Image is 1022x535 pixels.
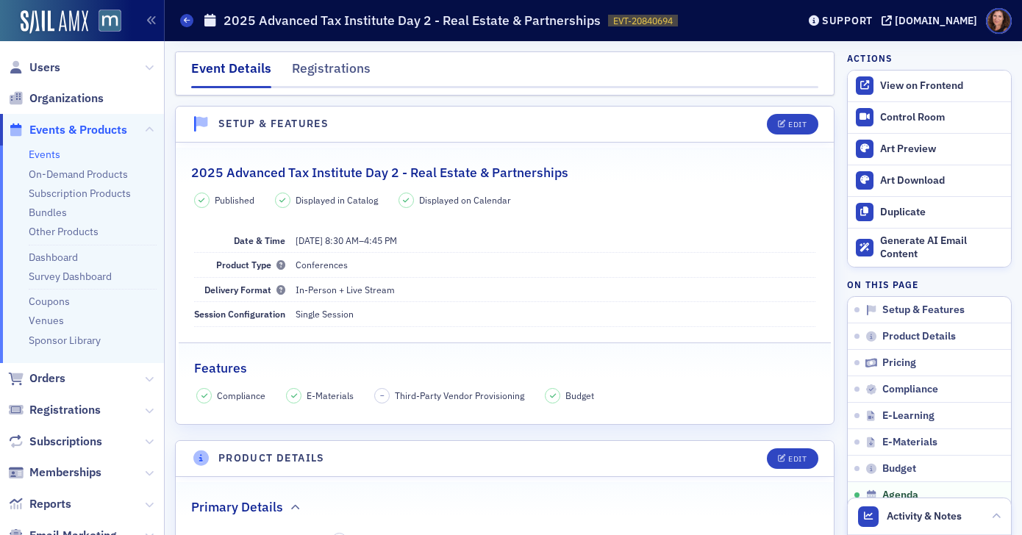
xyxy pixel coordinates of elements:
[880,234,1004,260] div: Generate AI Email Content
[848,165,1011,196] a: Art Download
[29,295,70,308] a: Coupons
[882,436,937,449] span: E-Materials
[767,114,818,134] button: Edit
[224,12,601,29] h1: 2025 Advanced Tax Institute Day 2 - Real Estate & Partnerships
[216,259,285,270] span: Product Type
[29,122,127,138] span: Events & Products
[8,122,127,138] a: Events & Products
[8,90,104,107] a: Organizations
[29,402,101,418] span: Registrations
[29,187,131,200] a: Subscription Products
[8,496,71,512] a: Reports
[848,196,1011,228] button: Duplicate
[29,168,128,181] a: On-Demand Products
[565,389,594,402] span: Budget
[88,10,121,35] a: View Homepage
[882,409,935,423] span: E-Learning
[215,193,254,207] span: Published
[880,79,1004,93] div: View on Frontend
[296,234,397,246] span: –
[218,116,329,132] h4: Setup & Features
[296,284,395,295] span: In-Person + Live Stream
[8,402,101,418] a: Registrations
[887,509,962,524] span: Activity & Notes
[847,51,893,65] h4: Actions
[99,10,121,32] img: SailAMX
[880,174,1004,187] div: Art Download
[29,370,65,387] span: Orders
[29,60,60,76] span: Users
[29,314,64,327] a: Venues
[380,390,385,401] span: –
[882,383,938,396] span: Compliance
[419,193,511,207] span: Displayed on Calendar
[882,489,918,502] span: Agenda
[29,148,60,161] a: Events
[848,228,1011,267] button: Generate AI Email Content
[847,278,1012,291] h4: On this page
[986,8,1012,34] span: Profile
[194,359,247,378] h2: Features
[296,193,378,207] span: Displayed in Catalog
[217,389,265,402] span: Compliance
[218,450,325,466] h4: Product Details
[880,206,1004,219] div: Duplicate
[296,234,323,246] span: [DATE]
[8,60,60,76] a: Users
[767,448,818,469] button: Edit
[191,498,283,517] h2: Primary Details
[29,270,112,283] a: Survey Dashboard
[29,225,99,238] a: Other Products
[895,14,977,27] div: [DOMAIN_NAME]
[882,356,916,370] span: Pricing
[296,259,348,270] span: Conferences
[29,334,101,347] a: Sponsor Library
[21,10,88,34] img: SailAMX
[882,462,916,475] span: Budget
[613,15,673,27] span: EVT-20840694
[848,102,1011,133] a: Control Room
[292,59,371,86] div: Registrations
[29,251,78,264] a: Dashboard
[882,15,982,26] button: [DOMAIN_NAME]
[29,496,71,512] span: Reports
[325,234,359,246] time: 8:30 AM
[191,163,568,182] h2: 2025 Advanced Tax Institute Day 2 - Real Estate & Partnerships
[848,71,1011,101] a: View on Frontend
[204,284,285,295] span: Delivery Format
[882,330,956,343] span: Product Details
[788,455,807,463] div: Edit
[8,434,102,450] a: Subscriptions
[848,133,1011,165] a: Art Preview
[364,234,397,246] time: 4:45 PM
[822,14,873,27] div: Support
[29,434,102,450] span: Subscriptions
[29,206,67,219] a: Bundles
[395,389,524,402] span: Third-Party Vendor Provisioning
[8,464,101,481] a: Memberships
[880,143,1004,156] div: Art Preview
[194,308,285,320] span: Session Configuration
[29,90,104,107] span: Organizations
[788,121,807,129] div: Edit
[29,464,101,481] span: Memberships
[8,370,65,387] a: Orders
[234,234,285,246] span: Date & Time
[307,389,354,402] span: E-Materials
[882,304,965,317] span: Setup & Features
[296,308,354,320] span: Single Session
[880,111,1004,124] div: Control Room
[191,59,271,88] div: Event Details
